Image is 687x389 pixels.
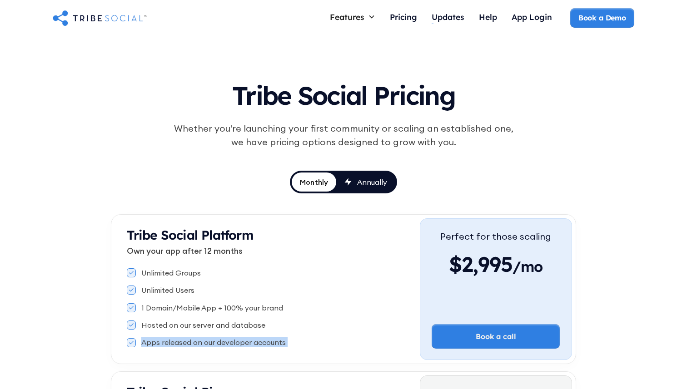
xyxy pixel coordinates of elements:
[504,8,559,28] a: App Login
[432,12,464,22] div: Updates
[133,73,554,114] h1: Tribe Social Pricing
[383,8,424,28] a: Pricing
[513,257,543,280] span: /mo
[141,320,265,330] div: Hosted on our server and database
[141,303,283,313] div: 1 Domain/Mobile App + 100% your brand
[570,8,634,27] a: Book a Demo
[300,177,328,187] div: Monthly
[141,285,194,295] div: Unlimited Users
[440,230,551,243] div: Perfect for those scaling
[357,177,387,187] div: Annually
[432,324,560,349] a: Book a call
[472,8,504,28] a: Help
[141,337,286,347] div: Apps released on our developer accounts
[53,9,147,27] a: home
[330,12,364,22] div: Features
[127,227,254,243] strong: Tribe Social Platform
[424,8,472,28] a: Updates
[479,12,497,22] div: Help
[141,268,201,278] div: Unlimited Groups
[169,122,518,149] div: Whether you're launching your first community or scaling an established one, we have pricing opti...
[323,8,383,25] div: Features
[440,251,551,278] div: $2,995
[512,12,552,22] div: App Login
[390,12,417,22] div: Pricing
[127,245,420,257] p: Own your app after 12 months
